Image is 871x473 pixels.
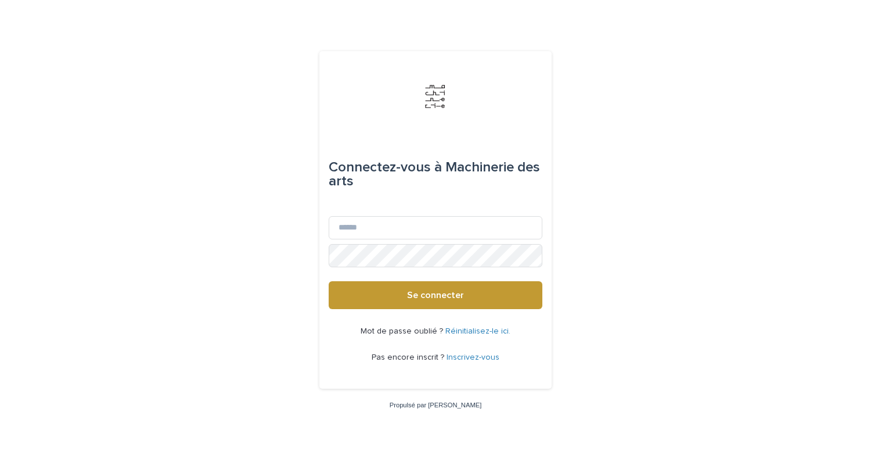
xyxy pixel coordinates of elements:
a: Inscrivez-vous [447,353,499,361]
a: Réinitialisez-le ici. [445,327,510,335]
font: Machinerie des arts [329,160,540,188]
a: Propulsé par [PERSON_NAME] [390,402,482,408]
font: Mot de passe oublié ? [361,327,443,335]
button: Se connecter [329,281,542,309]
font: Se connecter [407,291,464,300]
font: Pas encore inscrit ? [372,353,444,361]
img: Jx8JiDZqSLW7pnA6nIo1 [418,79,453,114]
font: Connectez-vous à [329,160,442,174]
